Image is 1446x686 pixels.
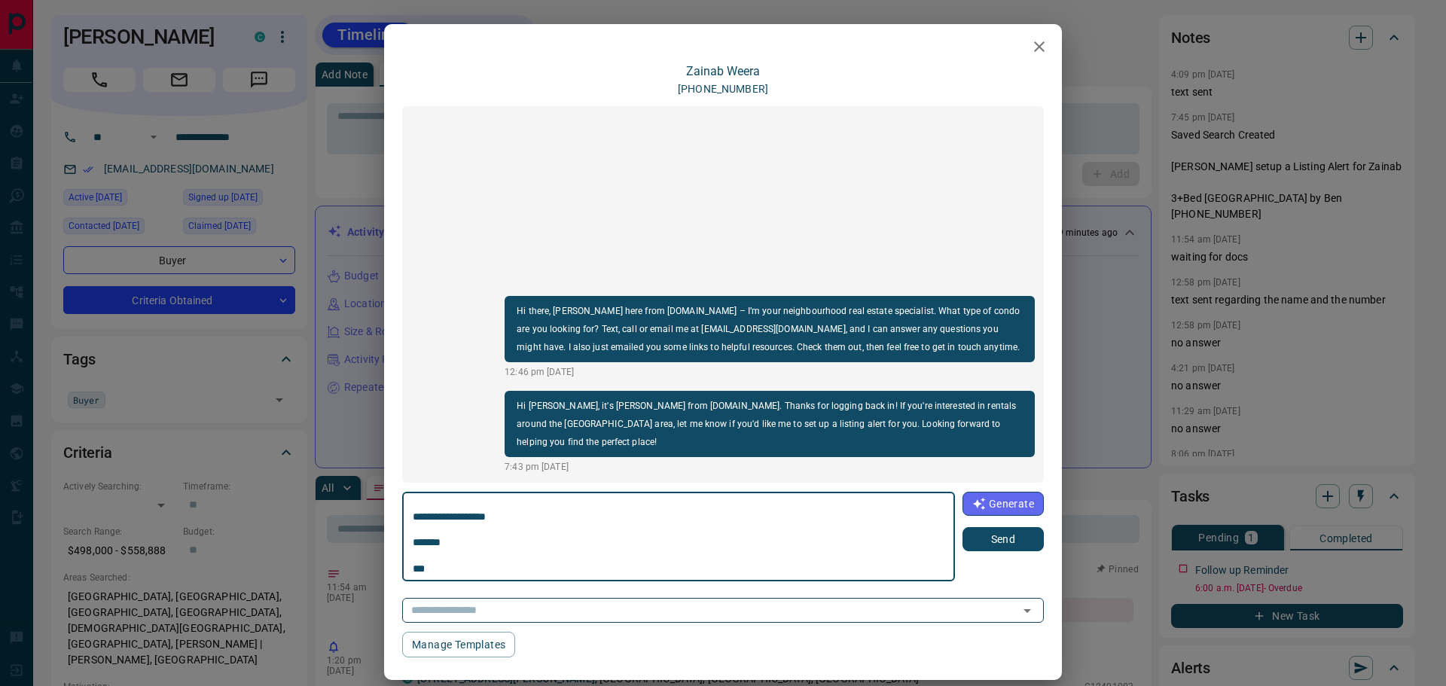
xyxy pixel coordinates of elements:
[678,81,768,97] p: [PHONE_NUMBER]
[686,64,760,78] a: Zainab Weera
[402,632,515,657] button: Manage Templates
[505,460,1035,474] p: 7:43 pm [DATE]
[517,397,1023,451] p: Hi [PERSON_NAME], it's [PERSON_NAME] from [DOMAIN_NAME]. Thanks for logging back in! If you're in...
[505,365,1035,379] p: 12:46 pm [DATE]
[1017,600,1038,621] button: Open
[962,492,1044,516] button: Generate
[517,302,1023,356] p: Hi there, [PERSON_NAME] here from [DOMAIN_NAME] – I’m your neighbourhood real estate specialist. ...
[962,527,1044,551] button: Send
